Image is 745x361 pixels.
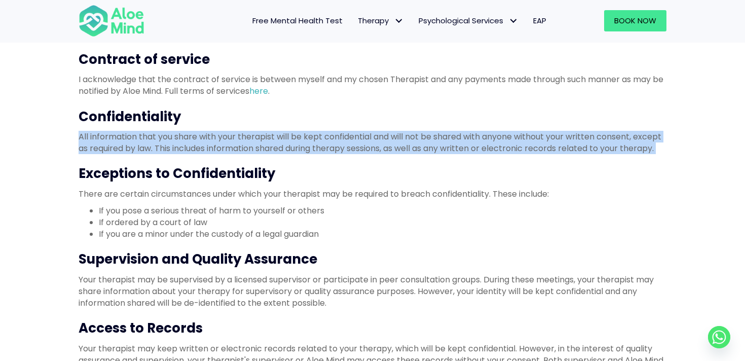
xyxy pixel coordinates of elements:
h3: Exceptions to Confidentiality [79,164,666,183]
span: Free Mental Health Test [252,15,343,26]
img: Aloe mind Logo [79,4,144,38]
a: EAP [526,10,554,31]
li: If you are a minor under the custody of a legal guardian [99,228,666,240]
span: Therapy [358,15,403,26]
h3: Confidentiality [79,107,666,126]
a: Whatsapp [708,326,730,348]
span: Therapy: submenu [391,14,406,28]
h3: Contract of service [79,50,666,68]
a: TherapyTherapy: submenu [350,10,411,31]
li: If ordered by a court of law [99,216,666,228]
li: If you pose a serious threat of harm to yourself or others [99,205,666,216]
a: here [249,85,268,97]
span: Psychological Services: submenu [506,14,520,28]
p: There are certain circumstances under which your therapist may be required to breach confidential... [79,188,666,200]
h3: Supervision and Quality Assurance [79,250,666,268]
a: Book Now [604,10,666,31]
a: Free Mental Health Test [245,10,350,31]
span: Psychological Services [419,15,518,26]
span: EAP [533,15,546,26]
p: Your therapist may be supervised by a licensed supervisor or participate in peer consultation gro... [79,274,666,309]
nav: Menu [158,10,554,31]
span: Book Now [614,15,656,26]
h3: Access to Records [79,319,666,337]
a: Psychological ServicesPsychological Services: submenu [411,10,526,31]
p: I acknowledge that the contract of service is between myself and my chosen Therapist and any paym... [79,74,666,97]
p: All information that you share with your therapist will be kept confidential and will not be shar... [79,131,666,154]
